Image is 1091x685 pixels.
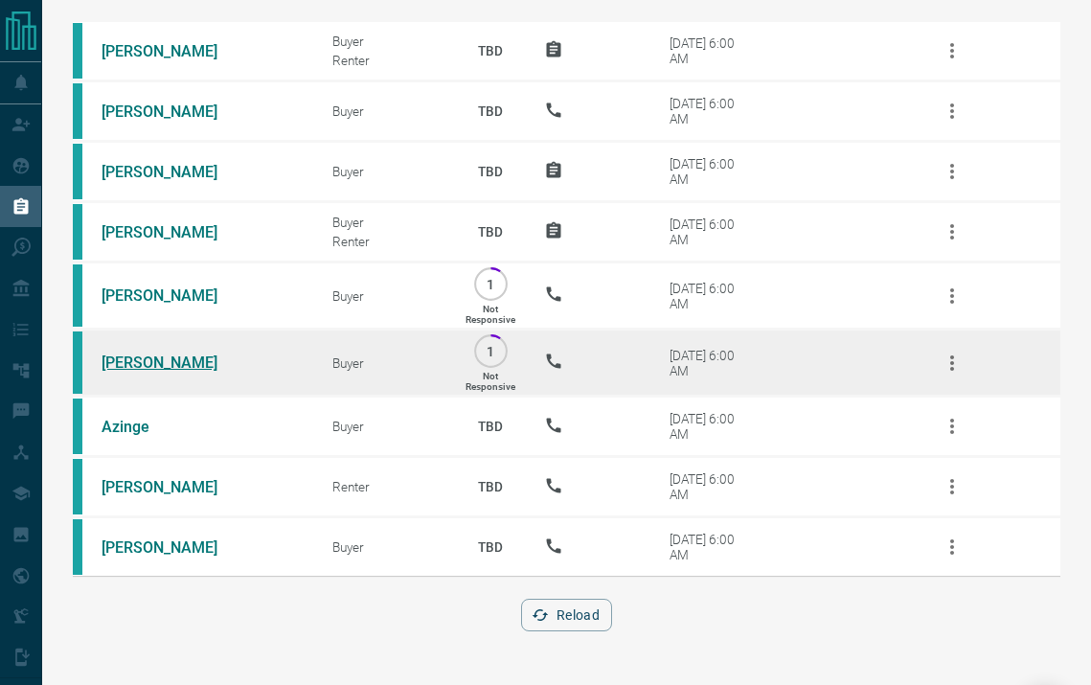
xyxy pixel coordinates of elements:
[466,521,515,573] p: TBD
[332,164,437,179] div: Buyer
[102,223,245,241] a: [PERSON_NAME]
[73,23,82,79] div: condos.ca
[332,355,437,371] div: Buyer
[332,103,437,119] div: Buyer
[521,599,612,631] button: Reload
[332,539,437,555] div: Buyer
[466,400,515,452] p: TBD
[73,519,82,575] div: condos.ca
[73,144,82,199] div: condos.ca
[73,83,82,139] div: condos.ca
[73,459,82,514] div: condos.ca
[484,277,498,291] p: 1
[102,418,245,436] a: Azinge
[466,371,515,392] p: Not Responsive
[670,156,751,187] div: [DATE] 6:00 AM
[73,331,82,394] div: condos.ca
[73,264,82,327] div: condos.ca
[102,42,245,60] a: [PERSON_NAME]
[73,204,82,260] div: condos.ca
[102,478,245,496] a: [PERSON_NAME]
[466,85,515,137] p: TBD
[484,344,498,358] p: 1
[670,96,751,126] div: [DATE] 6:00 AM
[466,461,515,513] p: TBD
[102,286,245,305] a: [PERSON_NAME]
[332,479,437,494] div: Renter
[332,215,437,230] div: Buyer
[102,103,245,121] a: [PERSON_NAME]
[670,217,751,247] div: [DATE] 6:00 AM
[670,281,751,311] div: [DATE] 6:00 AM
[670,348,751,378] div: [DATE] 6:00 AM
[466,25,515,77] p: TBD
[466,206,515,258] p: TBD
[670,532,751,562] div: [DATE] 6:00 AM
[332,53,437,68] div: Renter
[670,411,751,442] div: [DATE] 6:00 AM
[332,288,437,304] div: Buyer
[670,471,751,502] div: [DATE] 6:00 AM
[670,35,751,66] div: [DATE] 6:00 AM
[466,146,515,197] p: TBD
[102,163,245,181] a: [PERSON_NAME]
[466,304,515,325] p: Not Responsive
[332,419,437,434] div: Buyer
[102,354,245,372] a: [PERSON_NAME]
[73,399,82,454] div: condos.ca
[332,234,437,249] div: Renter
[332,34,437,49] div: Buyer
[102,538,245,557] a: [PERSON_NAME]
